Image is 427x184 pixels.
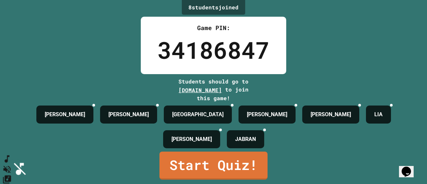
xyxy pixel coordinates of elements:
[45,111,85,119] h4: [PERSON_NAME]
[172,111,224,119] h4: [GEOGRAPHIC_DATA]
[171,135,212,143] h4: [PERSON_NAME]
[374,111,383,119] h4: LIA
[399,157,420,177] iframe: chat widget
[157,32,270,67] div: 34186847
[2,154,12,164] button: SpeedDial basic example
[311,111,351,119] h4: [PERSON_NAME]
[172,77,255,102] div: Students should go to to join this game!
[159,152,268,180] a: Start Quiz!
[108,111,149,119] h4: [PERSON_NAME]
[247,111,287,119] h4: [PERSON_NAME]
[178,86,222,94] span: [DOMAIN_NAME]
[157,23,270,32] div: Game PIN:
[235,135,256,143] h4: JABRAN
[2,164,12,174] button: Unmute music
